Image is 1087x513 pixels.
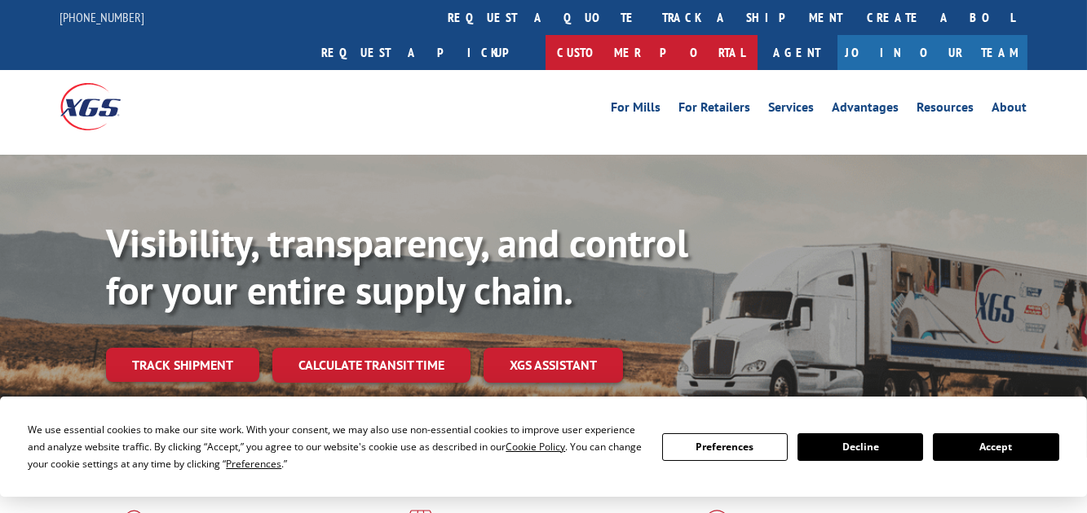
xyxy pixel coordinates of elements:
[992,101,1027,119] a: About
[679,101,751,119] a: For Retailers
[758,35,837,70] a: Agent
[798,433,923,461] button: Decline
[106,348,259,382] a: Track shipment
[272,348,471,383] a: Calculate transit time
[769,101,815,119] a: Services
[546,35,758,70] a: Customer Portal
[310,35,546,70] a: Request a pickup
[662,433,788,461] button: Preferences
[506,440,565,454] span: Cookie Policy
[28,421,642,472] div: We use essential cookies to make our site work. With your consent, we may also use non-essential ...
[933,433,1058,461] button: Accept
[833,101,899,119] a: Advantages
[60,9,145,25] a: [PHONE_NUMBER]
[106,217,688,315] b: Visibility, transparency, and control for your entire supply chain.
[484,348,623,383] a: XGS ASSISTANT
[226,457,281,471] span: Preferences
[917,101,974,119] a: Resources
[612,101,661,119] a: For Mills
[837,35,1027,70] a: Join Our Team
